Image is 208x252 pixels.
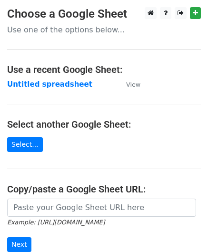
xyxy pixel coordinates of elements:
a: Untitled spreadsheet [7,80,92,89]
h4: Copy/paste a Google Sheet URL: [7,183,201,195]
h4: Select another Google Sheet: [7,119,201,130]
a: Select... [7,137,43,152]
input: Paste your Google Sheet URL here [7,199,196,217]
input: Next [7,237,31,252]
h3: Choose a Google Sheet [7,7,201,21]
h4: Use a recent Google Sheet: [7,64,201,75]
a: View [117,80,140,89]
small: View [126,81,140,88]
small: Example: [URL][DOMAIN_NAME] [7,219,105,226]
p: Use one of the options below... [7,25,201,35]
